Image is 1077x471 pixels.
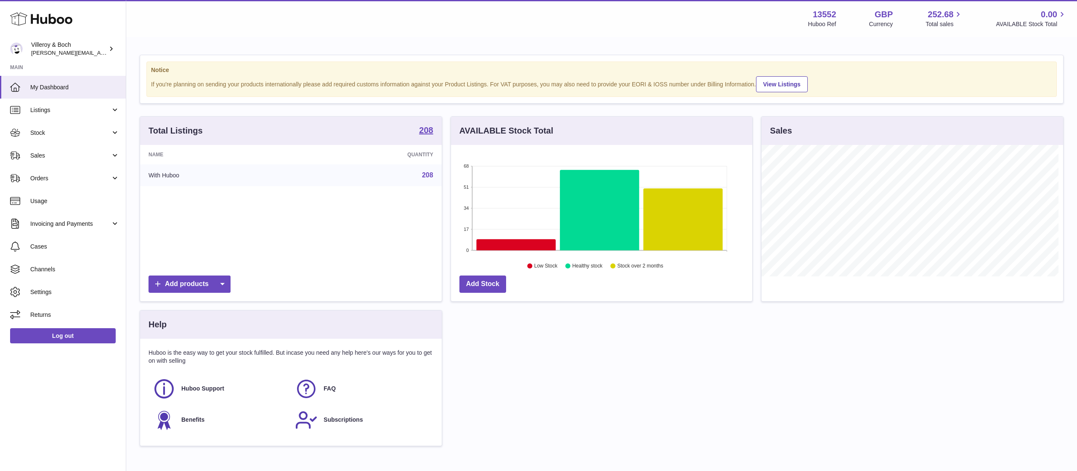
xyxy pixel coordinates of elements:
[813,9,836,20] strong: 13552
[30,152,111,160] span: Sales
[153,377,286,400] a: Huboo Support
[151,75,1052,92] div: If you're planning on sending your products internationally please add required customs informati...
[30,311,119,319] span: Returns
[153,409,286,431] a: Benefits
[534,263,558,269] text: Low Stock
[140,145,299,164] th: Name
[324,416,363,424] span: Subscriptions
[30,220,111,228] span: Invoicing and Payments
[996,9,1067,28] a: 0.00 AVAILABLE Stock Total
[617,263,663,269] text: Stock over 2 months
[149,276,231,293] a: Add products
[875,9,893,20] strong: GBP
[30,174,111,182] span: Orders
[419,126,433,134] strong: 208
[464,206,469,211] text: 34
[869,20,893,28] div: Currency
[459,276,506,293] a: Add Stock
[181,385,224,393] span: Huboo Support
[30,243,119,251] span: Cases
[10,328,116,343] a: Log out
[996,20,1067,28] span: AVAILABLE Stock Total
[151,66,1052,74] strong: Notice
[926,20,963,28] span: Total sales
[464,163,469,169] text: 68
[149,125,203,136] h3: Total Listings
[30,129,111,137] span: Stock
[10,43,23,55] img: trombetta.geri@villeroy-boch.com
[295,409,429,431] a: Subscriptions
[30,265,119,273] span: Channels
[31,41,107,57] div: Villeroy & Boch
[770,125,792,136] h3: Sales
[422,171,433,179] a: 208
[149,319,167,330] h3: Help
[808,20,836,28] div: Huboo Ref
[30,106,111,114] span: Listings
[572,263,603,269] text: Healthy stock
[464,185,469,190] text: 51
[30,288,119,296] span: Settings
[756,76,808,92] a: View Listings
[30,197,119,205] span: Usage
[295,377,429,400] a: FAQ
[464,227,469,232] text: 17
[324,385,336,393] span: FAQ
[149,349,433,365] p: Huboo is the easy way to get your stock fulfilled. But incase you need any help here's our ways f...
[31,49,214,56] span: [PERSON_NAME][EMAIL_ADDRESS][PERSON_NAME][DOMAIN_NAME]
[181,416,204,424] span: Benefits
[30,83,119,91] span: My Dashboard
[928,9,953,20] span: 252.68
[140,164,299,186] td: With Huboo
[926,9,963,28] a: 252.68 Total sales
[466,248,469,253] text: 0
[299,145,442,164] th: Quantity
[459,125,553,136] h3: AVAILABLE Stock Total
[1041,9,1057,20] span: 0.00
[419,126,433,136] a: 208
